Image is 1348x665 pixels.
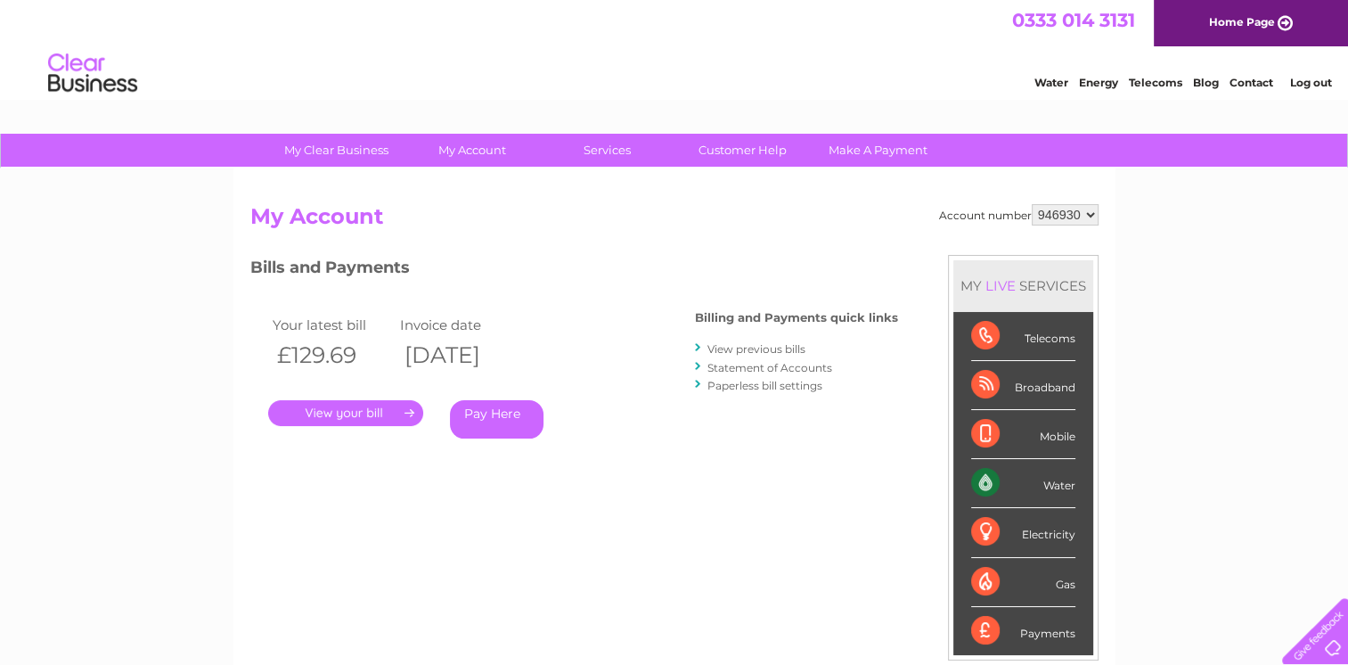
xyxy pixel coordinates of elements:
[939,204,1099,226] div: Account number
[707,379,822,392] a: Paperless bill settings
[971,607,1075,655] div: Payments
[450,400,543,439] a: Pay Here
[1289,76,1331,89] a: Log out
[669,134,816,167] a: Customer Help
[971,361,1075,410] div: Broadband
[953,260,1093,311] div: MY SERVICES
[971,508,1075,557] div: Electricity
[268,313,396,337] td: Your latest bill
[250,204,1099,238] h2: My Account
[707,342,805,356] a: View previous bills
[971,558,1075,607] div: Gas
[971,459,1075,508] div: Water
[47,46,138,101] img: logo.png
[1193,76,1219,89] a: Blog
[268,337,396,374] th: £129.69
[396,337,524,374] th: [DATE]
[1230,76,1273,89] a: Contact
[250,255,898,286] h3: Bills and Payments
[971,312,1075,361] div: Telecoms
[695,311,898,324] h4: Billing and Payments quick links
[534,134,681,167] a: Services
[263,134,410,167] a: My Clear Business
[1012,9,1135,31] a: 0333 014 3131
[254,10,1096,86] div: Clear Business is a trading name of Verastar Limited (registered in [GEOGRAPHIC_DATA] No. 3667643...
[1034,76,1068,89] a: Water
[971,410,1075,459] div: Mobile
[268,400,423,426] a: .
[805,134,952,167] a: Make A Payment
[1129,76,1182,89] a: Telecoms
[1079,76,1118,89] a: Energy
[396,313,524,337] td: Invoice date
[982,277,1019,294] div: LIVE
[398,134,545,167] a: My Account
[707,361,832,374] a: Statement of Accounts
